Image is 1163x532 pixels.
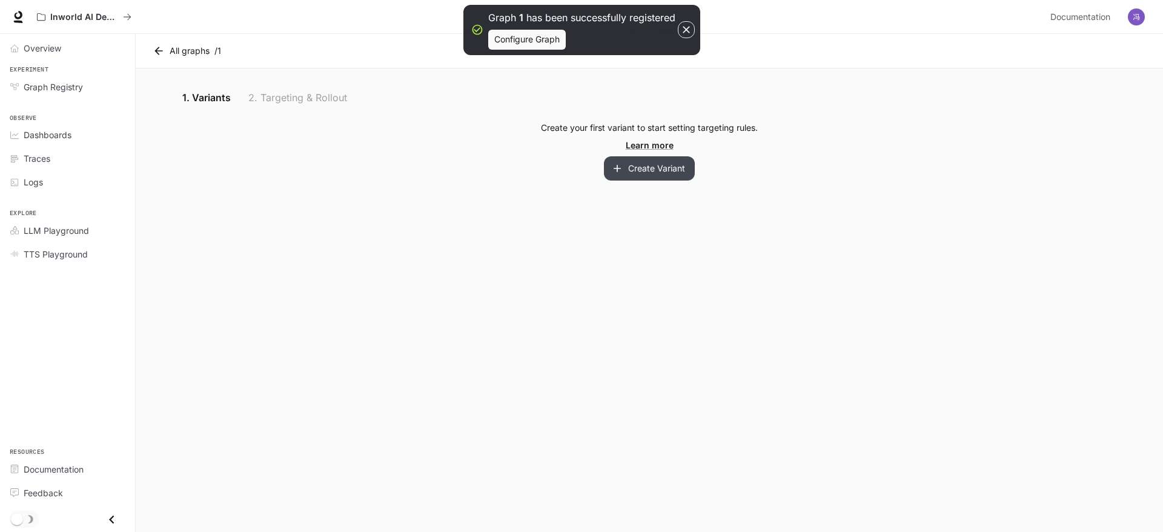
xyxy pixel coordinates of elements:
button: All workspaces [31,5,137,29]
p: Graph has been successfully registered [488,10,675,25]
a: All graphs [150,39,214,63]
span: Logs [24,176,43,188]
p: Create your first variant to start setting targeting rules. [541,122,758,134]
a: 1. Variants [179,83,234,112]
p: 1 [519,12,523,24]
span: Overview [24,42,61,55]
span: LLM Playground [24,224,89,237]
span: Documentation [24,463,84,476]
a: Graph Registry [5,76,130,98]
div: lab API tabs example [179,83,1119,112]
span: Documentation [1050,10,1110,25]
span: Dashboards [24,128,71,141]
a: Logs [5,171,130,193]
a: Feedback [5,482,130,504]
p: Inworld AI Demos [50,12,118,22]
a: Dashboards [5,124,130,145]
a: Documentation [1045,5,1119,29]
a: TTS Playground [5,244,130,265]
p: / 1 [214,45,221,57]
button: Close drawer [98,507,125,532]
button: Create Variant [604,156,695,181]
span: Feedback [24,487,63,499]
span: Graph Registry [24,81,83,93]
span: TTS Playground [24,248,88,261]
span: Traces [24,152,50,165]
button: Configure Graph [488,30,566,50]
button: User avatar [1124,5,1148,29]
a: LLM Playground [5,220,130,241]
a: Traces [5,148,130,169]
a: Overview [5,38,130,59]
img: User avatar [1128,8,1145,25]
a: Learn more [626,139,674,151]
a: Documentation [5,459,130,480]
span: Dark mode toggle [11,512,23,525]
